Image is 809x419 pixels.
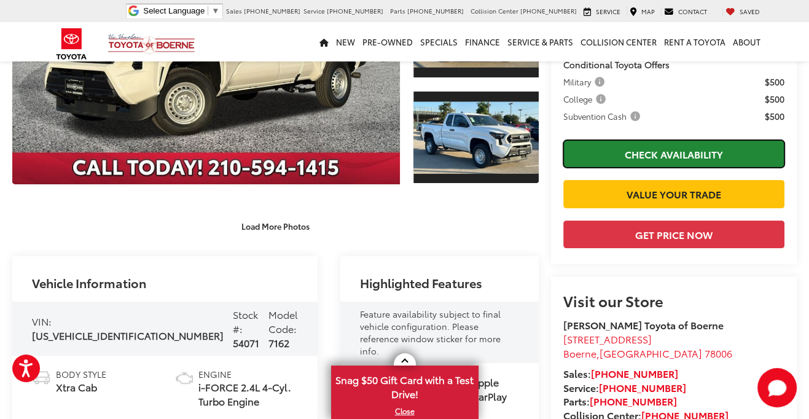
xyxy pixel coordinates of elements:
[32,314,52,328] span: VIN:
[563,58,670,71] span: Conditional Toyota Offers
[580,7,623,17] a: Service
[591,366,678,380] a: [PHONE_NUMBER]
[577,22,660,61] a: Collision Center
[661,7,710,17] a: Contact
[32,276,146,289] h2: Vehicle Information
[327,6,383,15] span: [PHONE_NUMBER]
[107,33,195,55] img: Vic Vaughan Toyota of Boerne
[705,346,732,360] span: 78006
[360,276,482,289] h2: Highlighted Features
[198,380,299,409] span: i-FORCE 2.4L 4-Cyl. Turbo Engine
[678,7,707,16] span: Contact
[198,368,299,380] span: Engine
[563,346,596,360] span: Boerne
[211,6,219,15] span: ▼
[359,22,416,61] a: Pre-Owned
[563,140,784,168] a: Check Availability
[563,380,686,394] strong: Service:
[563,292,784,308] h2: Visit our Store
[233,216,318,237] button: Load More Photos
[412,101,540,173] img: 2025 Toyota Tacoma SR
[757,368,797,407] button: Toggle Chat Window
[722,7,763,17] a: My Saved Vehicles
[461,22,504,61] a: Finance
[332,367,477,404] span: Snag $50 Gift Card with a Test Drive!
[49,24,95,64] img: Toyota
[563,332,732,360] a: [STREET_ADDRESS] Boerne,[GEOGRAPHIC_DATA] 78006
[641,7,655,16] span: Map
[56,380,106,394] span: Xtra Cab
[316,22,332,61] a: Home
[627,7,658,17] a: Map
[563,76,609,88] button: Military
[226,6,242,15] span: Sales
[504,22,577,61] a: Service & Parts: Opens in a new tab
[471,375,518,404] span: Apple CarPlay
[740,7,760,16] span: Saved
[600,346,702,360] span: [GEOGRAPHIC_DATA]
[563,93,610,105] button: College
[757,368,797,407] svg: Start Chat
[244,6,300,15] span: [PHONE_NUMBER]
[268,307,298,335] span: Model Code:
[390,6,405,15] span: Parts
[233,335,259,350] span: 54071
[407,6,464,15] span: [PHONE_NUMBER]
[590,394,677,408] a: [PHONE_NUMBER]
[332,22,359,61] a: New
[765,93,784,105] span: $500
[143,6,205,15] span: Select Language
[413,90,539,184] a: Expand Photo 2
[471,6,518,15] span: Collision Center
[563,110,643,122] span: Subvention Cash
[563,76,607,88] span: Military
[563,221,784,248] button: Get Price Now
[520,6,577,15] span: [PHONE_NUMBER]
[729,22,764,61] a: About
[563,110,644,122] button: Subvention Cash
[360,308,501,357] span: Feature availability subject to final vehicle configuration. Please reference window sticker for ...
[563,180,784,208] a: Value Your Trade
[765,110,784,122] span: $500
[599,380,686,394] a: [PHONE_NUMBER]
[233,307,258,335] span: Stock #:
[563,394,677,408] strong: Parts:
[563,93,608,105] span: College
[563,346,732,360] span: ,
[143,6,219,15] a: Select Language​
[416,22,461,61] a: Specials
[56,368,106,380] span: Body Style
[268,335,289,350] span: 7162
[563,332,652,346] span: [STREET_ADDRESS]
[32,328,224,342] span: [US_VEHICLE_IDENTIFICATION_NUMBER]
[563,318,724,332] strong: [PERSON_NAME] Toyota of Boerne
[596,7,620,16] span: Service
[303,6,325,15] span: Service
[765,76,784,88] span: $500
[660,22,729,61] a: Rent a Toyota
[563,366,678,380] strong: Sales:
